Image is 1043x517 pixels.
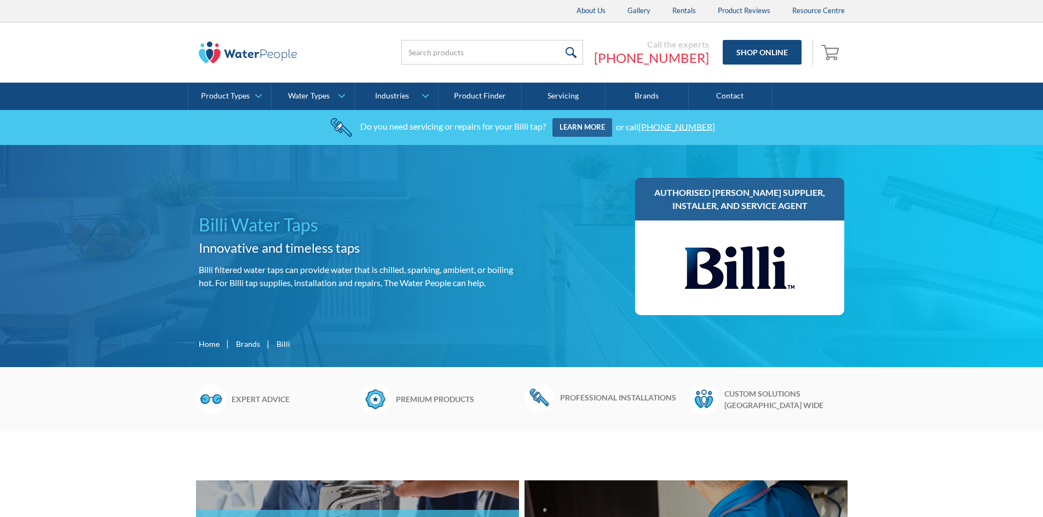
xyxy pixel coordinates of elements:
[616,121,715,131] div: or call
[199,338,220,350] a: Home
[375,91,409,101] div: Industries
[594,50,709,66] a: [PHONE_NUMBER]
[199,212,517,238] h1: Billi Water Taps
[689,83,772,110] a: Contact
[199,263,517,289] p: Billi filtered water taps can provide water that is chilled, sparking, ambient, or boiling hot. F...
[360,384,390,414] img: Badge
[723,40,802,65] a: Shop Online
[819,39,845,66] a: Open empty cart
[439,83,522,110] a: Product Finder
[646,186,834,212] h3: Authorised [PERSON_NAME] supplier, installer, and service agent
[360,121,546,131] div: Do you need servicing or repairs for your Billi tap?
[525,384,555,411] img: Wrench
[638,121,715,131] a: [PHONE_NUMBER]
[196,384,226,414] img: Glasses
[689,384,719,414] img: Waterpeople Symbol
[199,238,517,258] h2: Innovative and timeless taps
[594,39,709,50] div: Call the experts
[266,337,271,350] div: |
[272,83,354,110] a: Water Types
[355,83,437,110] a: Industries
[225,337,231,350] div: |
[396,393,519,405] h6: Premium products
[685,231,794,304] img: Billi
[605,83,688,110] a: Brands
[288,91,330,101] div: Water Types
[560,392,683,403] h6: Professional installations
[201,91,250,101] div: Product Types
[232,393,355,405] h6: Expert advice
[276,338,290,350] div: Billi
[199,42,297,63] img: The Water People
[188,83,271,110] a: Product Types
[552,118,612,137] a: Learn more
[401,40,583,65] input: Search products
[821,43,842,61] img: shopping cart
[236,338,260,350] a: Brands
[522,83,605,110] a: Servicing
[724,388,848,411] h6: Custom solutions [GEOGRAPHIC_DATA] wide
